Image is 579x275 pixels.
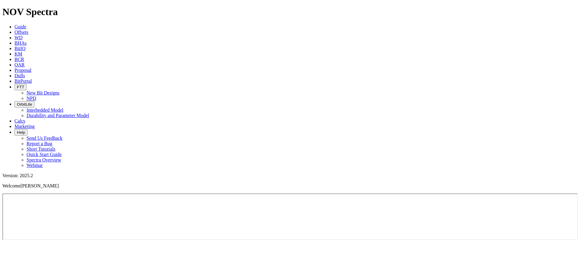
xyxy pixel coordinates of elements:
[17,102,32,107] span: OrbitLite
[27,146,55,152] a: Short Tutorials
[27,141,52,146] a: Report a Bug
[14,73,25,78] a: Dulls
[14,57,24,62] a: BCR
[21,183,59,188] span: [PERSON_NAME]
[27,107,63,113] a: Interbedded Model
[14,118,25,123] a: Calcs
[2,173,577,178] div: Version: 2025.2
[14,84,27,90] button: FTT
[27,163,43,168] a: Webinar
[14,68,31,73] a: Proposal
[27,96,36,101] a: NPD
[2,6,577,18] h1: NOV Spectra
[27,152,62,157] a: Quick Start Guide
[14,30,28,35] a: Offsets
[14,62,25,67] a: OAR
[14,78,32,84] a: BitPortal
[14,35,23,40] a: WD
[14,101,34,107] button: OrbitLite
[27,113,89,118] a: Durability and Parameter Model
[14,51,22,56] a: KM
[17,85,24,89] span: FTT
[17,130,25,135] span: Help
[27,90,59,95] a: New Bit Designs
[2,183,577,189] p: Welcome
[14,24,26,29] a: Guide
[27,157,61,162] a: Spectra Overview
[14,129,27,136] button: Help
[14,40,27,46] a: BHAs
[14,124,35,129] a: Marketing
[14,46,25,51] a: BitIQ
[27,136,62,141] a: Send Us Feedback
